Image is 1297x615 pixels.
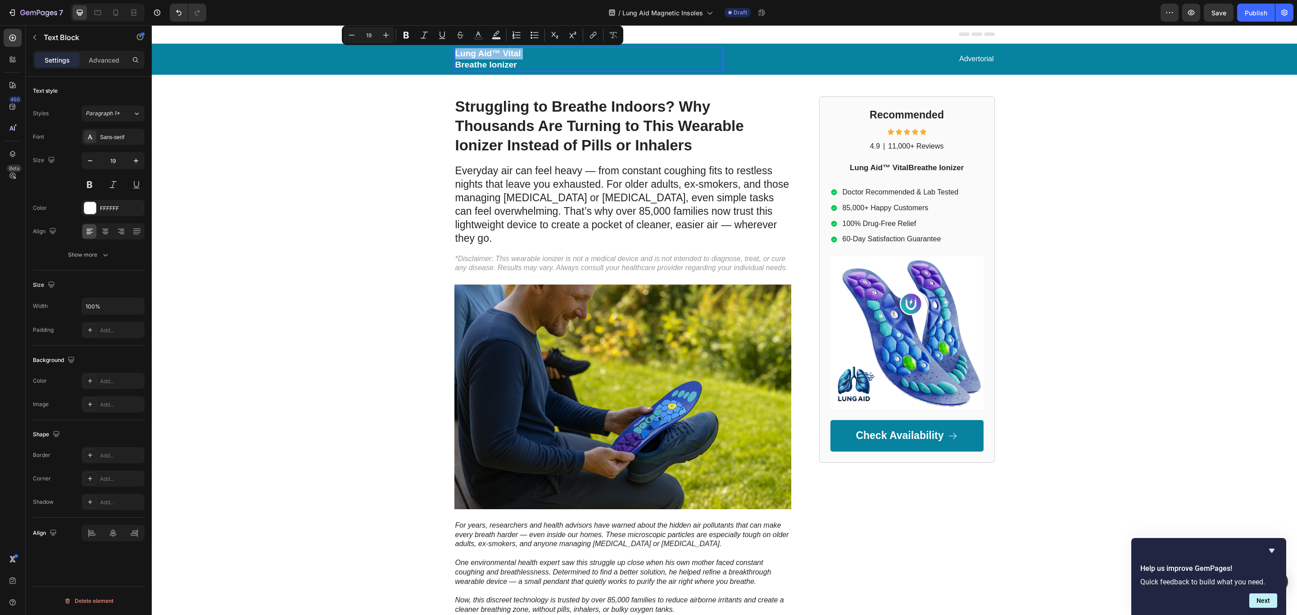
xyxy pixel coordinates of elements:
i: One environmental health expert saw this struggle up close when his own mother faced constant cou... [304,534,620,560]
p: Everyday air can feel heavy — from constant coughing fits to restless nights that leave you exhau... [304,139,639,220]
div: Width [33,302,48,310]
h2: Help us improve GemPages! [1140,563,1277,574]
div: Add... [100,401,142,409]
p: Text Block [44,32,120,43]
div: Color [33,377,47,385]
p: *Disclaimer: This wearable ionizer is not a medical device and is not intended to diagnose, treat... [304,229,639,248]
div: 450 [9,96,22,103]
button: Paragraph 1* [82,105,145,122]
div: Add... [100,326,142,335]
button: Next question [1249,593,1277,608]
div: Font [33,133,44,141]
p: Breathe Ionizer [304,34,570,45]
div: FFFFFF [100,204,142,213]
p: | [731,117,733,126]
div: Show more [68,250,110,259]
p: Settings [45,55,70,65]
div: Color [33,204,47,212]
a: Check Availability [679,395,832,426]
div: Styles [33,109,49,118]
p: Advanced [89,55,119,65]
button: Save [1204,4,1234,22]
button: Delete element [33,594,145,608]
div: Padding [33,326,54,334]
button: Show more [33,247,145,263]
p: Doctor Recommended & Lab Tested [691,163,807,172]
div: Sans-serif [100,133,142,141]
p: 7 [59,7,63,18]
p: 60-Day Satisfaction Guarantee [691,209,807,219]
div: Add... [100,377,142,385]
span: Draft [734,9,747,17]
div: Background [33,354,77,366]
span: Save [1211,9,1226,17]
div: Corner [33,475,51,483]
p: 85,000+ Happy Customers [691,178,807,188]
span: Lung Aid Magnetic Insoles [622,8,703,18]
div: Add... [100,475,142,483]
div: Size [33,154,57,167]
span: Paragraph 1* [86,109,120,118]
img: gempages_577387878942770164-7cf2fb6b-a0f1-408f-abf9-4f4d5c0556cd.png [679,231,832,384]
button: 7 [4,4,67,22]
span: Lung Aid™ VitalBreathe Ionizer [698,138,812,147]
p: 11,000+ Reviews [736,117,792,126]
p: Advertorial [576,29,842,39]
p: Quick feedback to build what you need. [1140,578,1277,586]
p: 100% Drug-Free Relief [691,194,807,203]
button: Hide survey [1266,545,1277,556]
div: Editor contextual toolbar [342,25,623,45]
div: Text style [33,87,58,95]
div: Help us improve GemPages! [1140,545,1277,608]
div: Undo/Redo [170,4,206,22]
div: Delete element [64,596,113,606]
h2: Recommended [679,82,832,98]
img: gempages_577387878942770164-b0f66809-0bf2-4178-a7ac-43b4b63ab93f.png [303,259,639,484]
span: / [618,8,621,18]
p: 4.9 [718,117,728,126]
input: Auto [82,298,144,314]
div: Beta [7,165,22,172]
div: Image [33,400,49,408]
p: Check Availability [704,404,792,417]
button: Publish [1237,4,1275,22]
iframe: Design area [152,25,1297,615]
div: Add... [100,498,142,506]
div: Border [33,451,50,459]
div: Add... [100,452,142,460]
div: Align [33,226,58,238]
div: Publish [1245,8,1267,18]
div: Shadow [33,498,54,506]
i: For years, researchers and health advisors have warned about the hidden air pollutants that can m... [304,496,637,523]
div: Shape [33,429,62,441]
div: Align [33,527,59,539]
h1: Struggling to Breathe Indoors? Why Thousands Are Turning to This Wearable Ionizer Instead of Pill... [303,71,639,131]
div: Size [33,279,57,291]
